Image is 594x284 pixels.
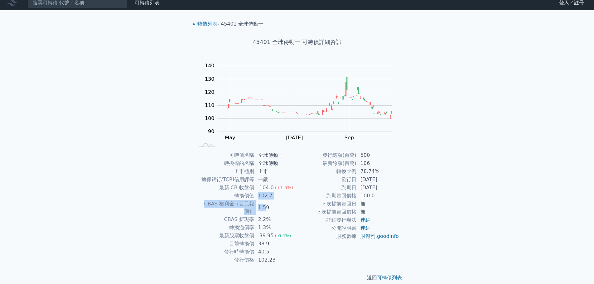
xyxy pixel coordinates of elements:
td: 38.9 [254,240,297,248]
td: 最新 CB 收盤價 [195,184,254,192]
td: 下次提前賣回日 [297,200,357,208]
h1: 45401 全球傳動一 可轉債詳細資訊 [187,38,407,46]
a: 可轉債列表 [192,21,217,27]
td: , [357,232,399,240]
a: 連結 [360,225,370,231]
td: 102.23 [254,256,297,264]
td: 轉換標的名稱 [195,159,254,167]
td: 發行時轉換價 [195,248,254,256]
a: 連結 [360,217,370,223]
tspan: Sep [345,135,354,141]
td: 最新股票收盤價 [195,232,254,240]
td: 全球傳動 [254,159,297,167]
td: 100.0 [357,192,399,200]
tspan: 100 [205,115,215,121]
td: 到期日 [297,184,357,192]
tspan: 90 [208,128,214,134]
td: 106 [357,159,399,167]
tspan: 130 [205,76,215,82]
td: 一銀 [254,176,297,184]
td: 到期賣回價格 [297,192,357,200]
g: Chart [202,63,401,153]
td: 發行總額(百萬) [297,151,357,159]
td: 500 [357,151,399,159]
a: 財報狗 [360,233,375,239]
div: 104.0 [258,184,275,191]
td: 上市 [254,167,297,176]
td: 2.2% [254,215,297,224]
td: 40.5 [254,248,297,256]
td: CBAS 折現率 [195,215,254,224]
tspan: 140 [205,63,215,69]
td: 發行價格 [195,256,254,264]
td: 全球傳動一 [254,151,297,159]
a: goodinfo [377,233,399,239]
td: 1.3% [254,224,297,232]
td: CBAS 權利金（百元報價） [195,200,254,215]
td: 78.74% [357,167,399,176]
td: 財務數據 [297,232,357,240]
td: 下次提前賣回價格 [297,208,357,216]
li: › [192,20,219,28]
td: 轉換價值 [195,192,254,200]
span: (+1.5%) [275,185,293,190]
td: 擔保銀行/TCRI信用評等 [195,176,254,184]
p: 返回 [187,274,407,282]
a: 可轉債列表 [377,275,402,281]
td: 轉換溢價率 [195,224,254,232]
td: 102.7 [254,192,297,200]
tspan: 120 [205,89,215,95]
td: 發行日 [297,176,357,184]
td: 1.59 [254,200,297,215]
td: 無 [357,200,399,208]
span: (-0.4%) [275,233,291,238]
td: 上市櫃別 [195,167,254,176]
td: 詳細發行辦法 [297,216,357,224]
tspan: 110 [205,102,215,108]
td: [DATE] [357,184,399,192]
td: 目前轉換價 [195,240,254,248]
div: 39.95 [258,232,275,239]
td: 可轉債名稱 [195,151,254,159]
td: 公開說明書 [297,224,357,232]
td: [DATE] [357,176,399,184]
td: 最新餘額(百萬) [297,159,357,167]
td: 無 [357,208,399,216]
li: 45401 全球傳動一 [221,20,263,28]
iframe: Chat Widget [563,254,594,284]
tspan: May [225,135,235,141]
td: 轉換比例 [297,167,357,176]
tspan: [DATE] [286,135,303,141]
